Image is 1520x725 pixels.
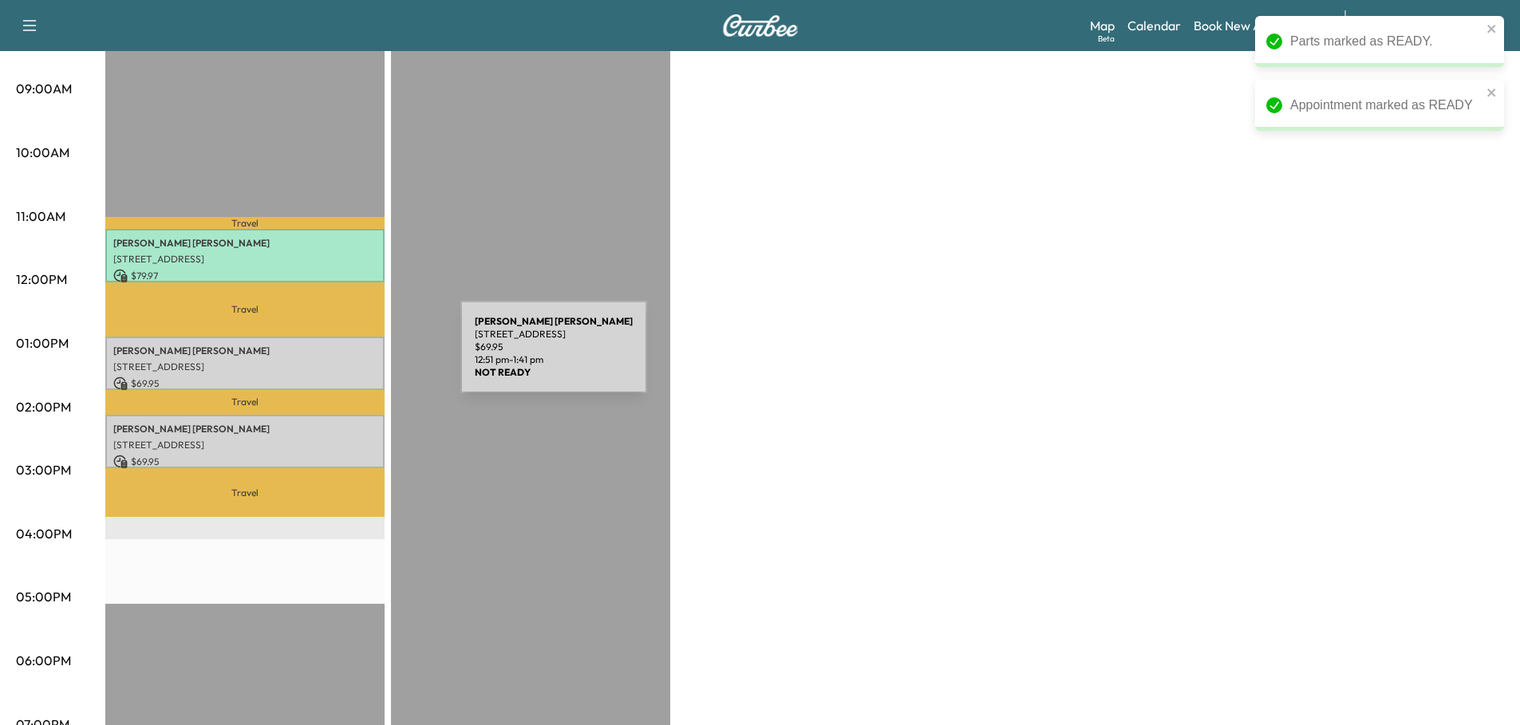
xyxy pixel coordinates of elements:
[1486,22,1498,35] button: close
[722,14,799,37] img: Curbee Logo
[113,253,377,266] p: [STREET_ADDRESS]
[113,361,377,373] p: [STREET_ADDRESS]
[16,333,69,353] p: 01:00PM
[105,390,385,415] p: Travel
[16,79,72,98] p: 09:00AM
[16,651,71,670] p: 06:00PM
[1290,32,1482,51] div: Parts marked as READY.
[113,455,377,469] p: $ 69.95
[1486,86,1498,99] button: close
[105,282,385,336] p: Travel
[1098,33,1115,45] div: Beta
[113,376,377,391] p: $ 69.95
[1090,16,1115,35] a: MapBeta
[1127,16,1181,35] a: Calendar
[16,460,71,479] p: 03:00PM
[113,439,377,451] p: [STREET_ADDRESS]
[1194,16,1329,35] a: Book New Appointment
[1290,96,1482,115] div: Appointment marked as READY
[16,397,71,416] p: 02:00PM
[16,524,72,543] p: 04:00PM
[105,468,385,517] p: Travel
[105,217,385,229] p: Travel
[16,270,67,289] p: 12:00PM
[16,207,65,226] p: 11:00AM
[113,423,377,435] p: [PERSON_NAME] [PERSON_NAME]
[16,143,69,162] p: 10:00AM
[16,587,71,606] p: 05:00PM
[113,237,377,250] p: [PERSON_NAME] [PERSON_NAME]
[113,269,377,283] p: $ 79.97
[113,345,377,357] p: [PERSON_NAME] [PERSON_NAME]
